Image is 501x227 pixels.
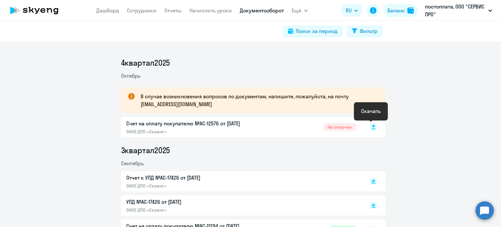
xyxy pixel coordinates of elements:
p: ОАНО ДПО «Скаенг» [126,129,263,135]
div: Поиск за период [296,27,338,35]
span: Ещё [292,7,301,14]
span: Сентябрь [121,160,144,167]
p: Счет на оплату покупателю №AC-12576 от [DATE] [126,120,263,127]
a: Отчеты [164,7,182,14]
a: Начислить уроки [190,7,232,14]
a: Отчет к УПД №AC-17426 от [DATE]ОАНО ДПО «Скаенг» [126,174,356,189]
span: Октябрь [121,73,141,79]
div: Фильтр [360,27,377,35]
li: 3 квартал 2025 [121,145,385,155]
a: Счет на оплату покупателю №AC-12576 от [DATE]ОАНО ДПО «Скаенг»Не оплачен [126,120,356,135]
img: balance [407,7,414,14]
a: Сотрудники [127,7,157,14]
button: Балансbalance [384,4,418,17]
li: 4 квартал 2025 [121,57,385,68]
button: Фильтр [347,25,383,37]
div: Скачать [361,107,381,115]
span: RU [346,7,352,14]
span: Не оплачен [324,123,356,131]
a: УПД №AC-17426 от [DATE]ОАНО ДПО «Скаенг» [126,198,356,213]
button: Ещё [292,4,308,17]
p: В случае возникновения вопросов по документам, напишите, пожалуйста, на почту [EMAIL_ADDRESS][DOM... [141,92,373,108]
p: ОАНО ДПО «Скаенг» [126,183,263,189]
button: RU [341,4,363,17]
a: Документооборот [240,7,284,14]
div: Баланс [387,7,405,14]
p: УПД №AC-17426 от [DATE] [126,198,263,206]
button: Поиск за период [283,25,343,37]
p: постоплата, ООО "СЕРВИС ПРО" [425,3,486,18]
p: Отчет к УПД №AC-17426 от [DATE] [126,174,263,182]
p: ОАНО ДПО «Скаенг» [126,207,263,213]
a: Дашборд [96,7,119,14]
button: постоплата, ООО "СЕРВИС ПРО" [422,3,495,18]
